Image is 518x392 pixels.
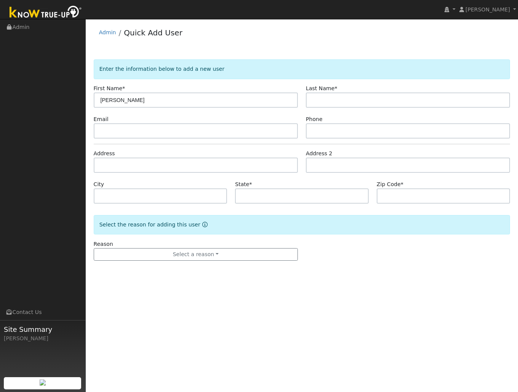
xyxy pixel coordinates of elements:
label: Zip Code [377,180,403,188]
span: Required [249,181,252,187]
img: retrieve [40,379,46,386]
span: Site Summary [4,324,82,335]
div: [PERSON_NAME] [4,335,82,343]
div: Enter the information below to add a new user [94,59,510,79]
label: Last Name [306,84,337,92]
div: Select the reason for adding this user [94,215,510,234]
span: Required [334,85,337,91]
span: [PERSON_NAME] [465,6,510,13]
a: Quick Add User [124,28,182,37]
label: Email [94,115,109,123]
label: State [235,180,252,188]
label: City [94,180,104,188]
a: Reason for new user [200,221,208,228]
button: Select a reason [94,248,298,261]
span: Required [122,85,125,91]
label: Address 2 [306,150,333,158]
img: Know True-Up [6,4,86,21]
label: Phone [306,115,323,123]
a: Admin [99,29,116,35]
label: Address [94,150,115,158]
label: First Name [94,84,125,92]
label: Reason [94,240,113,248]
span: Required [401,181,403,187]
